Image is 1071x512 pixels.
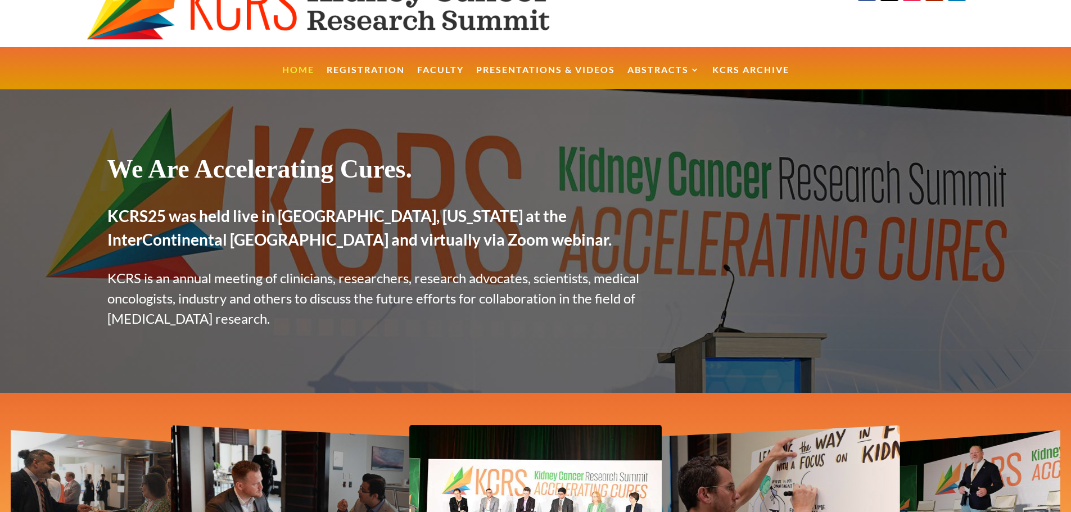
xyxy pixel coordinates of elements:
h1: We Are Accelerating Cures. [107,153,663,190]
a: Home [282,66,314,90]
a: Presentations & Videos [476,66,615,90]
h2: KCRS25 was held live in [GEOGRAPHIC_DATA], [US_STATE] at the InterContinental [GEOGRAPHIC_DATA] a... [107,204,663,257]
a: Abstracts [627,66,700,90]
a: KCRS Archive [712,66,789,90]
a: Registration [327,66,405,90]
a: Faculty [417,66,464,90]
p: KCRS is an annual meeting of clinicians, researchers, research advocates, scientists, medical onc... [107,268,663,329]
